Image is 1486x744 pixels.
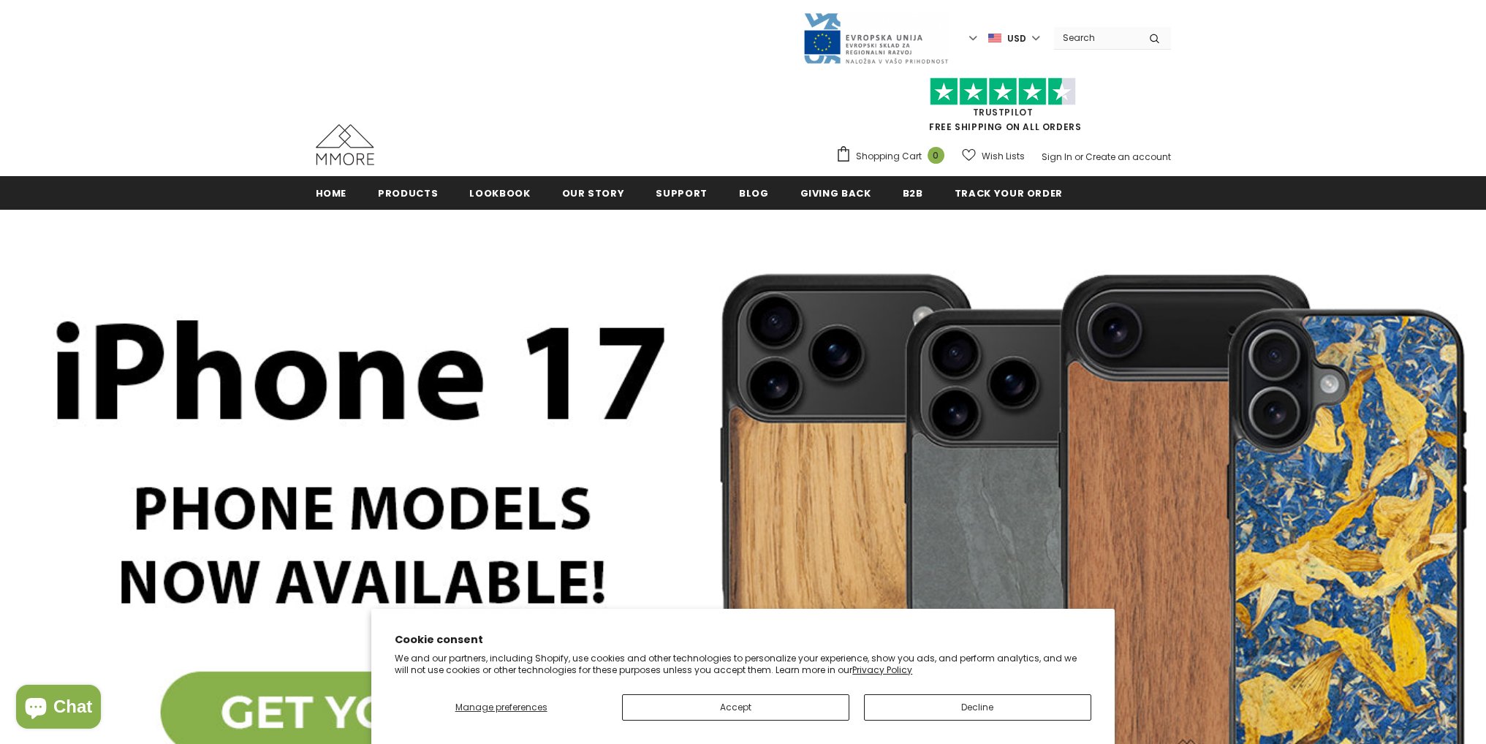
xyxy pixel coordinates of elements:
[395,653,1091,675] p: We and our partners, including Shopify, use cookies and other technologies to personalize your ex...
[562,186,625,200] span: Our Story
[395,694,607,721] button: Manage preferences
[378,176,438,209] a: Products
[622,694,849,721] button: Accept
[656,186,708,200] span: support
[803,31,949,44] a: Javni Razpis
[395,632,1091,648] h2: Cookie consent
[316,124,374,165] img: MMORE Cases
[1085,151,1171,163] a: Create an account
[1074,151,1083,163] span: or
[982,149,1025,164] span: Wish Lists
[656,176,708,209] a: support
[962,143,1025,169] a: Wish Lists
[316,176,347,209] a: Home
[562,176,625,209] a: Our Story
[800,186,871,200] span: Giving back
[973,106,1034,118] a: Trustpilot
[856,149,922,164] span: Shopping Cart
[835,145,952,167] a: Shopping Cart 0
[1007,31,1026,46] span: USD
[316,186,347,200] span: Home
[988,32,1001,45] img: USD
[835,84,1171,133] span: FREE SHIPPING ON ALL ORDERS
[930,77,1076,106] img: Trust Pilot Stars
[1054,27,1138,48] input: Search Site
[903,176,923,209] a: B2B
[739,176,769,209] a: Blog
[1042,151,1072,163] a: Sign In
[903,186,923,200] span: B2B
[803,12,949,65] img: Javni Razpis
[739,186,769,200] span: Blog
[455,701,547,713] span: Manage preferences
[852,664,912,676] a: Privacy Policy
[955,186,1063,200] span: Track your order
[864,694,1091,721] button: Decline
[955,176,1063,209] a: Track your order
[469,186,530,200] span: Lookbook
[928,147,944,164] span: 0
[800,176,871,209] a: Giving back
[12,685,105,732] inbox-online-store-chat: Shopify online store chat
[469,176,530,209] a: Lookbook
[378,186,438,200] span: Products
